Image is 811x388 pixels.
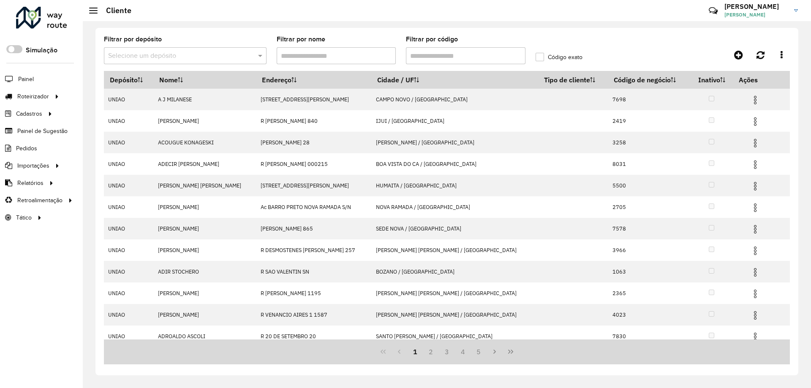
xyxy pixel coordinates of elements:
h2: Cliente [98,6,131,15]
th: Inativo [690,71,733,89]
td: [PERSON_NAME] [153,110,256,132]
td: 8031 [608,153,690,175]
button: 5 [471,344,487,360]
td: R DESMOSTENES [PERSON_NAME] 257 [256,239,371,261]
td: 7578 [608,218,690,239]
th: Nome [153,71,256,89]
td: BOZANO / [GEOGRAPHIC_DATA] [371,261,538,282]
td: ACOUGUE KONAGESKI [153,132,256,153]
td: SANTO [PERSON_NAME] / [GEOGRAPHIC_DATA] [371,326,538,347]
span: Importações [17,161,49,170]
td: R [PERSON_NAME] 000215 [256,153,371,175]
td: [PERSON_NAME] 865 [256,218,371,239]
td: 2365 [608,282,690,304]
span: Cadastros [16,109,42,118]
td: UNIAO [104,196,153,218]
td: ADROALDO ASCOLI [153,326,256,347]
button: Next Page [487,344,503,360]
td: 2705 [608,196,690,218]
td: HUMAITA / [GEOGRAPHIC_DATA] [371,175,538,196]
label: Simulação [26,45,57,55]
td: [PERSON_NAME] [PERSON_NAME] / [GEOGRAPHIC_DATA] [371,282,538,304]
span: Pedidos [16,144,37,153]
label: Filtrar por nome [277,34,325,44]
button: Last Page [503,344,519,360]
td: Ac BARRO PRETO NOVA RAMADA S/N [256,196,371,218]
td: R 20 DE SETEMBRO 20 [256,326,371,347]
td: 3258 [608,132,690,153]
td: 3966 [608,239,690,261]
td: ADECIR [PERSON_NAME] [153,153,256,175]
td: [PERSON_NAME] 28 [256,132,371,153]
label: Filtrar por depósito [104,34,162,44]
td: R SAO VALENTIN SN [256,261,371,282]
td: UNIAO [104,304,153,326]
td: [PERSON_NAME] [153,196,256,218]
td: [PERSON_NAME] [153,239,256,261]
td: UNIAO [104,239,153,261]
td: UNIAO [104,153,153,175]
td: R VENANCIO AIRES 1 1587 [256,304,371,326]
td: SEDE NOVA / [GEOGRAPHIC_DATA] [371,218,538,239]
td: 7698 [608,89,690,110]
td: UNIAO [104,175,153,196]
span: Painel [18,75,34,84]
td: 2419 [608,110,690,132]
td: [STREET_ADDRESS][PERSON_NAME] [256,175,371,196]
td: [PERSON_NAME] [153,282,256,304]
button: 4 [455,344,471,360]
h3: [PERSON_NAME] [724,3,788,11]
td: 7830 [608,326,690,347]
td: UNIAO [104,110,153,132]
th: Código de negócio [608,71,690,89]
th: Ações [733,71,784,89]
td: R [PERSON_NAME] 840 [256,110,371,132]
button: 1 [407,344,423,360]
td: [STREET_ADDRESS][PERSON_NAME] [256,89,371,110]
td: [PERSON_NAME] [153,304,256,326]
th: Depósito [104,71,153,89]
td: UNIAO [104,132,153,153]
span: Relatórios [17,179,44,187]
td: IJUI / [GEOGRAPHIC_DATA] [371,110,538,132]
span: Tático [16,213,32,222]
td: [PERSON_NAME] [PERSON_NAME] [153,175,256,196]
th: Endereço [256,71,371,89]
td: 5500 [608,175,690,196]
span: Retroalimentação [17,196,63,205]
td: CAMPO NOVO / [GEOGRAPHIC_DATA] [371,89,538,110]
span: Painel de Sugestão [17,127,68,136]
a: Contato Rápido [704,2,722,20]
td: ADIR STOCHERO [153,261,256,282]
span: Roteirizador [17,92,49,101]
td: A J MILANESE [153,89,256,110]
button: 2 [423,344,439,360]
td: NOVA RAMADA / [GEOGRAPHIC_DATA] [371,196,538,218]
label: Código exato [536,53,582,62]
td: BOA VISTA DO CA / [GEOGRAPHIC_DATA] [371,153,538,175]
td: UNIAO [104,261,153,282]
td: 4023 [608,304,690,326]
td: [PERSON_NAME] [153,218,256,239]
td: [PERSON_NAME] [PERSON_NAME] / [GEOGRAPHIC_DATA] [371,304,538,326]
button: 3 [439,344,455,360]
td: UNIAO [104,89,153,110]
td: 1063 [608,261,690,282]
label: Filtrar por código [406,34,458,44]
td: UNIAO [104,218,153,239]
th: Cidade / UF [371,71,538,89]
th: Tipo de cliente [538,71,608,89]
td: R [PERSON_NAME] 1195 [256,282,371,304]
span: [PERSON_NAME] [724,11,788,19]
td: [PERSON_NAME] [PERSON_NAME] / [GEOGRAPHIC_DATA] [371,239,538,261]
td: UNIAO [104,326,153,347]
td: UNIAO [104,282,153,304]
td: [PERSON_NAME] / [GEOGRAPHIC_DATA] [371,132,538,153]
